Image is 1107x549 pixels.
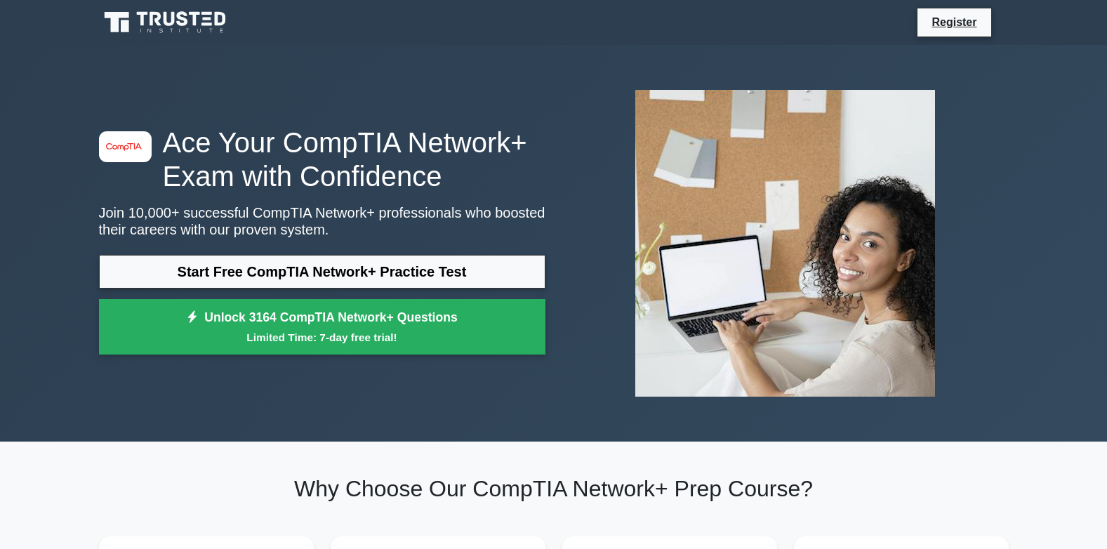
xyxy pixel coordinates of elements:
small: Limited Time: 7-day free trial! [117,329,528,345]
a: Register [923,13,985,31]
p: Join 10,000+ successful CompTIA Network+ professionals who boosted their careers with our proven ... [99,204,545,238]
h1: Ace Your CompTIA Network+ Exam with Confidence [99,126,545,193]
h2: Why Choose Our CompTIA Network+ Prep Course? [99,475,1009,502]
a: Unlock 3164 CompTIA Network+ QuestionsLimited Time: 7-day free trial! [99,299,545,355]
a: Start Free CompTIA Network+ Practice Test [99,255,545,289]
